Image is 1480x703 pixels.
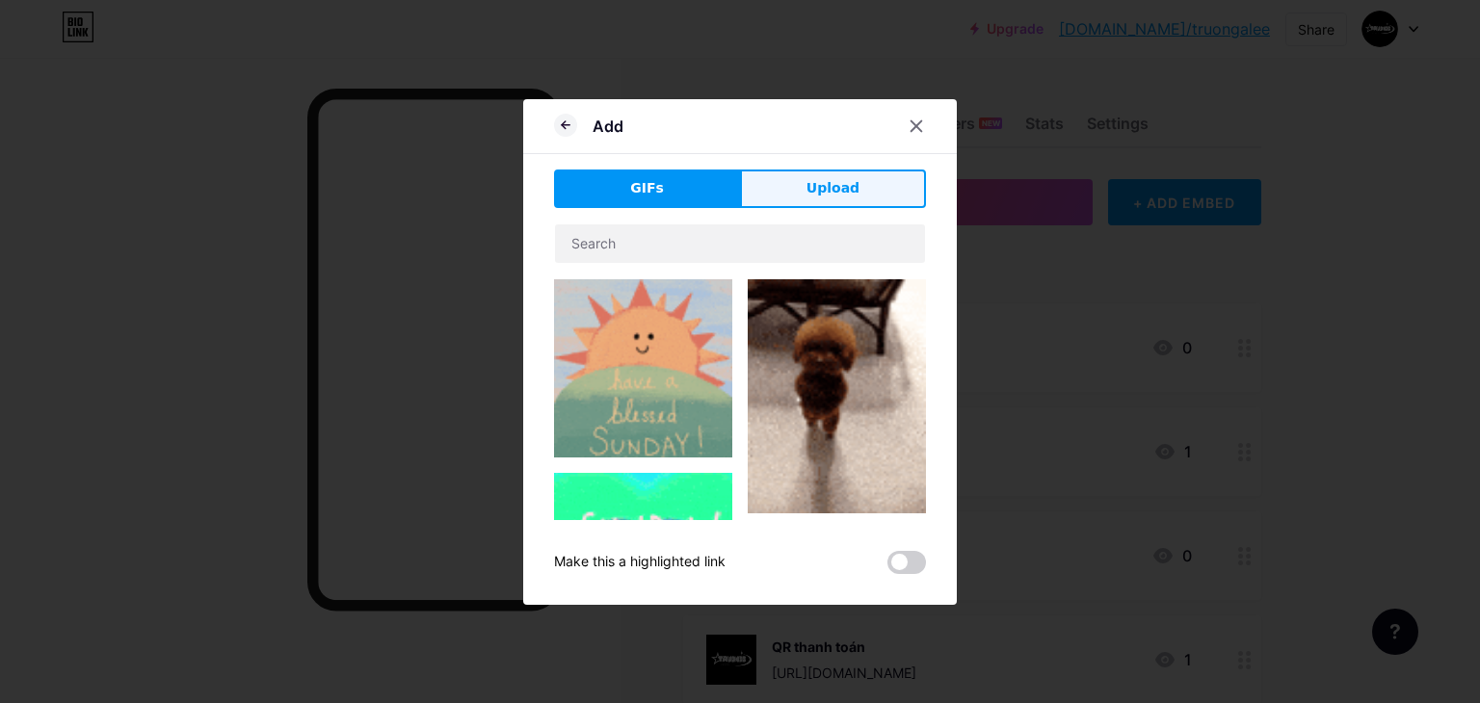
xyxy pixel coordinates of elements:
button: GIFs [554,169,740,208]
div: Make this a highlighted link [554,551,726,574]
img: Gihpy [748,279,926,513]
div: Add [593,115,623,138]
img: Gihpy [554,473,732,651]
span: Upload [806,178,859,198]
span: GIFs [630,178,664,198]
input: Search [555,224,925,263]
button: Upload [740,169,926,208]
img: Gihpy [554,279,732,457]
